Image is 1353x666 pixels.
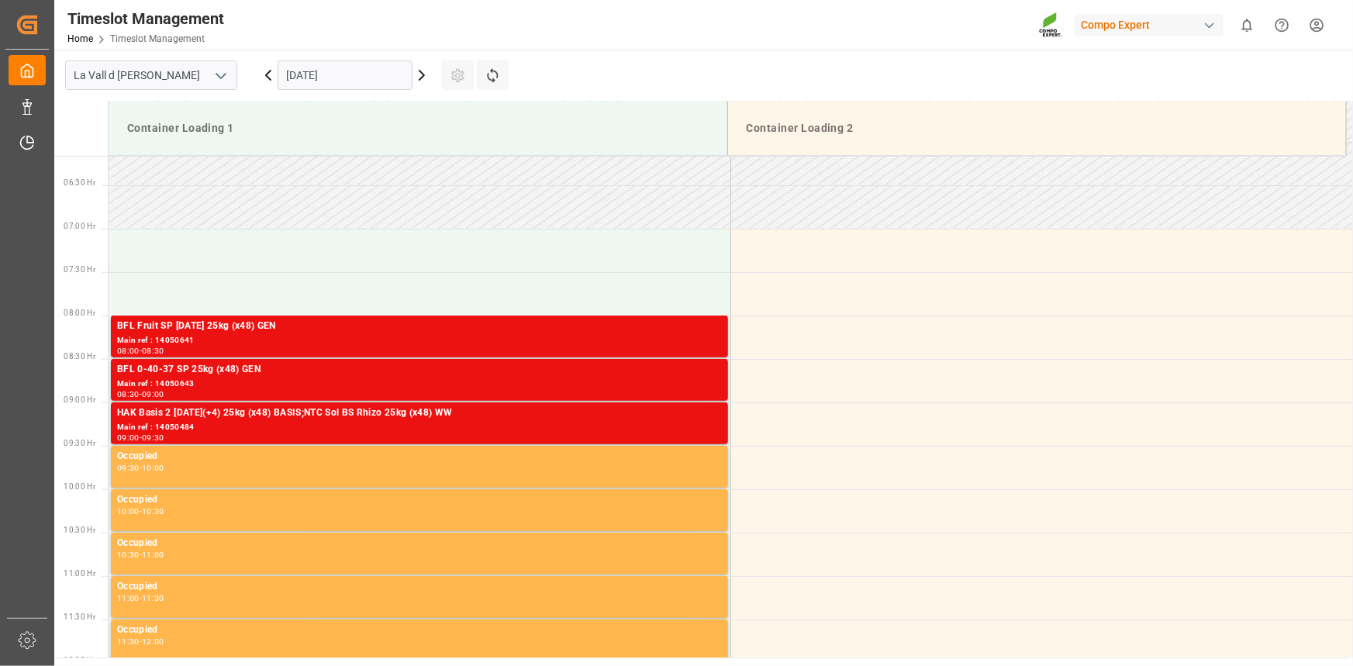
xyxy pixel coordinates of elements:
button: show 0 new notifications [1230,8,1265,43]
div: HAK Basis 2 [DATE](+4) 25kg (x48) BASIS;NTC Sol BS Rhizo 25kg (x48) WW [117,405,722,421]
div: Occupied [117,623,722,638]
span: 07:00 Hr [64,222,95,230]
div: 09:00 [142,391,164,398]
div: - [140,391,142,398]
span: 06:30 Hr [64,178,95,187]
span: 07:30 Hr [64,265,95,274]
img: Screenshot%202023-09-29%20at%2010.02.21.png_1712312052.png [1039,12,1064,39]
div: Main ref : 14050641 [117,334,722,347]
div: 09:30 [117,464,140,471]
div: 10:30 [142,508,164,515]
div: 11:30 [142,595,164,602]
span: 10:00 Hr [64,482,95,491]
div: 10:30 [117,551,140,558]
div: 09:30 [142,434,164,441]
button: Help Center [1265,8,1300,43]
div: 10:00 [142,464,164,471]
div: - [140,347,142,354]
div: Occupied [117,449,722,464]
div: 10:00 [117,508,140,515]
div: - [140,434,142,441]
div: 12:00 [142,638,164,645]
div: 11:00 [142,551,164,558]
div: - [140,551,142,558]
a: Home [67,33,93,44]
div: BFL Fruit SP [DATE] 25kg (x48) GEN [117,319,722,334]
div: Container Loading 2 [740,114,1334,143]
div: Main ref : 14050484 [117,421,722,434]
span: 09:30 Hr [64,439,95,447]
div: - [140,464,142,471]
div: 11:30 [117,638,140,645]
div: - [140,508,142,515]
button: open menu [209,64,232,88]
div: 08:30 [117,391,140,398]
span: 10:30 Hr [64,526,95,534]
div: Compo Expert [1075,14,1224,36]
input: DD.MM.YYYY [278,60,412,90]
span: 11:00 Hr [64,569,95,578]
span: 12:00 Hr [64,656,95,664]
div: Occupied [117,536,722,551]
span: 11:30 Hr [64,613,95,621]
div: Main ref : 14050643 [117,378,722,391]
div: - [140,595,142,602]
span: 08:00 Hr [64,309,95,317]
div: Occupied [117,579,722,595]
div: Occupied [117,492,722,508]
div: - [140,638,142,645]
input: Type to search/select [65,60,237,90]
div: 08:00 [117,347,140,354]
button: Compo Expert [1075,10,1230,40]
div: 09:00 [117,434,140,441]
div: 08:30 [142,347,164,354]
div: 11:00 [117,595,140,602]
span: 08:30 Hr [64,352,95,361]
div: Container Loading 1 [121,114,715,143]
div: BFL 0-40-37 SP 25kg (x48) GEN [117,362,722,378]
span: 09:00 Hr [64,395,95,404]
div: Timeslot Management [67,7,224,30]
